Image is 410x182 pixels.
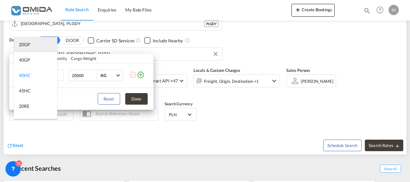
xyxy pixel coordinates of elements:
div: 40GP [19,57,30,63]
div: 45HC [19,88,31,94]
div: 20RE [19,103,29,109]
div: 40RE [19,118,29,125]
div: 40HC [19,72,31,79]
div: 20GP [19,41,30,48]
